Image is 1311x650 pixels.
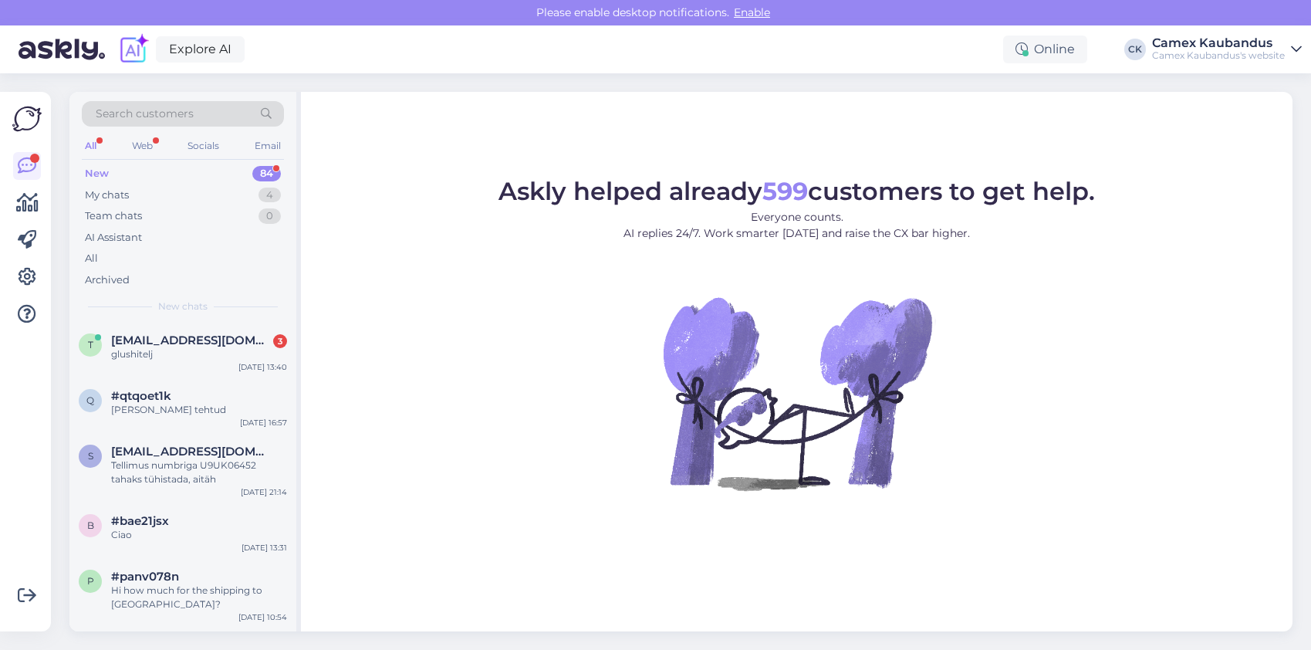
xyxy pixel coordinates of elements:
img: Askly Logo [12,104,42,134]
div: [DATE] 16:57 [240,417,287,428]
img: explore-ai [117,33,150,66]
div: Online [1003,36,1087,63]
div: My chats [85,188,129,203]
a: Camex KaubandusCamex Kaubandus's website [1152,37,1302,62]
div: CK [1124,39,1146,60]
div: 3 [273,334,287,348]
span: q [86,394,94,406]
div: New [85,166,109,181]
div: 0 [258,208,281,224]
p: Everyone counts. AI replies 24/7. Work smarter [DATE] and raise the CX bar higher. [498,209,1095,242]
div: 84 [252,166,281,181]
div: [DATE] 10:54 [238,611,287,623]
div: Web [129,136,156,156]
span: t [88,339,93,350]
span: Sectorx5@hotmail.com [111,445,272,459]
div: Tellimus numbriga U9UK06452 tahaks tühistada, aitäh [111,459,287,486]
a: Explore AI [156,36,245,63]
div: [DATE] 13:40 [238,361,287,373]
div: Archived [85,273,130,288]
div: Team chats [85,208,142,224]
span: #qtqoet1k [111,389,171,403]
div: AI Assistant [85,230,142,245]
div: Hi how much for the shipping to [GEOGRAPHIC_DATA]? [111,584,287,611]
img: No Chat active [658,254,936,532]
div: Camex Kaubandus [1152,37,1285,49]
span: S [88,450,93,462]
div: [DATE] 21:14 [241,486,287,498]
span: #bae21jsx [111,514,169,528]
div: glushitelj [111,347,287,361]
span: Enable [729,5,775,19]
div: All [82,136,100,156]
div: Email [252,136,284,156]
div: Ciao [111,528,287,542]
div: [DATE] 13:31 [242,542,287,554]
div: Camex Kaubandus's website [1152,49,1285,62]
div: 4 [258,188,281,203]
span: Askly helped already customers to get help. [498,176,1095,206]
div: Socials [184,136,222,156]
div: All [85,251,98,266]
b: 599 [762,176,808,206]
span: p [87,575,94,587]
span: #panv078n [111,570,179,584]
span: New chats [158,300,208,313]
span: b [87,520,94,531]
span: tetrisnorma@mail.ru [111,333,272,347]
div: [PERSON_NAME] tehtud [111,403,287,417]
span: Search customers [96,106,194,122]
